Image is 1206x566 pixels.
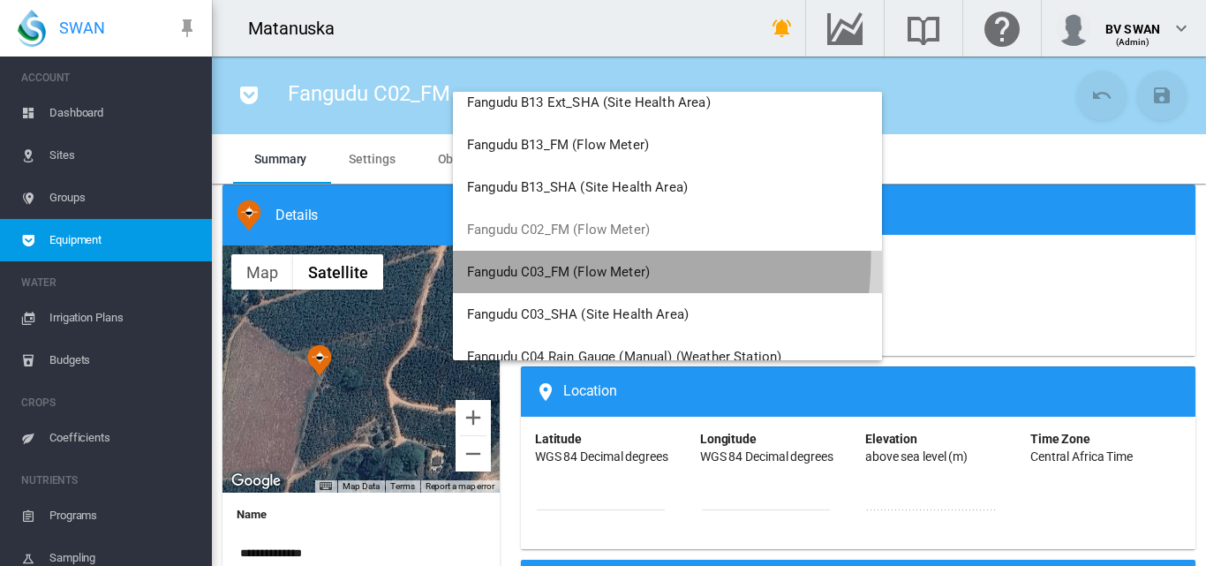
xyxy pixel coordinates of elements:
span: Fangudu C03_SHA (Site Health Area) [467,306,689,322]
span: Fangudu C03_FM (Flow Meter) [467,264,650,280]
span: Fangudu C04 Rain Gauge (Manual) (Weather Station) [467,349,781,365]
span: Fangudu B13_SHA (Site Health Area) [467,179,688,195]
span: Fangudu B13 Ext_SHA (Site Health Area) [467,94,711,110]
span: Fangudu C02_FM (Flow Meter) [467,222,650,238]
span: Fangudu B13_FM (Flow Meter) [467,137,649,153]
